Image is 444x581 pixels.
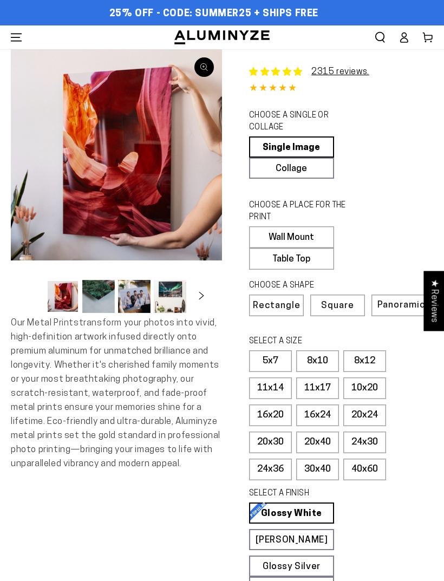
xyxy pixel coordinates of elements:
span: Panoramic [377,301,425,310]
label: 8x10 [296,350,339,372]
a: 2315 reviews. [249,66,369,79]
a: Single Image [249,136,334,158]
label: 40x60 [343,459,386,480]
legend: CHOOSE A PLACE FOR THE PRINT [249,200,355,224]
img: Aluminyze [173,29,271,45]
label: 16x20 [249,404,292,426]
span: Our Metal Prints transform your photos into vivid, high-definition artwork infused directly onto ... [11,318,220,468]
span: Rectangle [253,301,301,310]
legend: CHOOSE A SHAPE [249,280,355,292]
legend: SELECT A FINISH [249,488,355,500]
button: Load image 2 in gallery view [82,280,115,313]
label: 16x24 [296,404,339,426]
label: 10x20 [343,377,386,399]
label: 11x17 [296,377,339,399]
label: 11x14 [249,377,292,399]
button: Load image 1 in gallery view [47,280,79,313]
label: 20x24 [343,404,386,426]
a: 2315 reviews. [311,68,369,76]
label: 20x30 [249,432,292,453]
span: Square [321,301,354,310]
summary: Search our site [368,25,392,49]
a: Glossy White [249,502,334,524]
media-gallery: Gallery Viewer [11,49,222,316]
label: 5x7 [249,350,292,372]
div: 4.85 out of 5.0 stars [249,81,433,97]
label: 24x30 [343,432,386,453]
label: Table Top [249,248,334,270]
label: 24x36 [249,459,292,480]
legend: CHOOSE A SINGLE OR COLLAGE [249,110,355,134]
button: Load image 4 in gallery view [154,280,186,313]
label: Wall Mount [249,226,334,248]
a: Glossy Silver [249,556,334,577]
summary: Menu [4,25,28,49]
label: 20x40 [296,432,339,453]
a: [PERSON_NAME] [249,529,334,550]
span: 25% OFF - Code: SUMMER25 + Ships Free [109,8,318,20]
label: 8x12 [343,350,386,372]
a: Collage [249,158,334,179]
div: Click to open Judge.me floating reviews tab [423,271,444,331]
label: 30x40 [296,459,339,480]
button: Slide right [190,284,213,308]
button: Slide left [19,284,43,308]
button: Load image 3 in gallery view [118,280,151,313]
legend: SELECT A SIZE [249,336,355,348]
